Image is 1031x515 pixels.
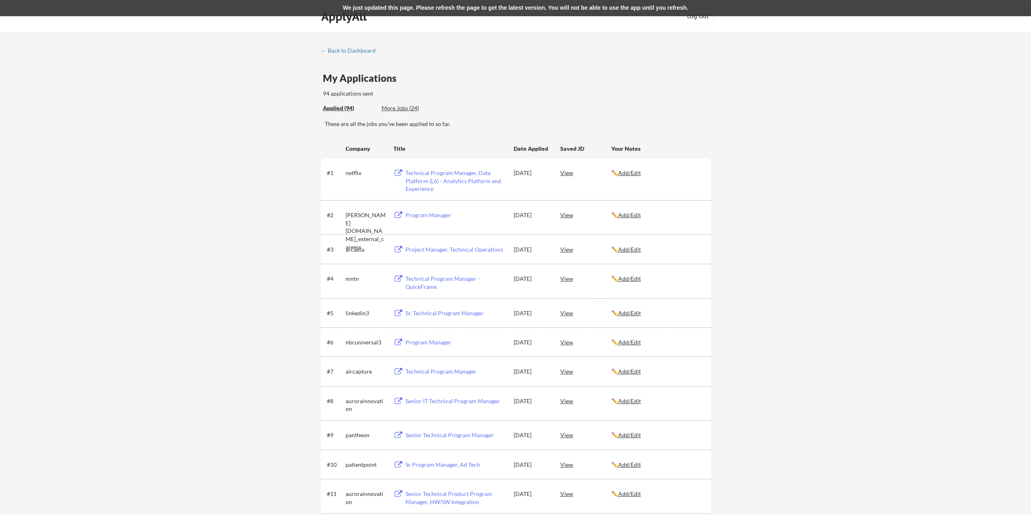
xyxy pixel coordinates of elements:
div: [DATE] [514,246,549,254]
div: ✏️ [611,275,704,283]
u: Add/Edit [618,490,641,497]
div: #9 [327,431,343,439]
div: arcadia [346,246,386,254]
div: [PERSON_NAME][DOMAIN_NAME]_external_careers [346,211,386,251]
div: [DATE] [514,211,549,219]
div: View [560,242,611,256]
div: These are all the jobs you've been applied to so far. [323,104,376,113]
div: These are job applications we think you'd be a good fit for, but couldn't apply you to automatica... [382,104,441,113]
div: netflix [346,169,386,177]
div: ✏️ [611,397,704,405]
div: ✏️ [611,169,704,177]
div: #1 [327,169,343,177]
div: patientpoint [346,461,386,469]
div: ✏️ [611,431,704,439]
div: View [560,306,611,320]
div: Saved JD [560,141,611,156]
div: ✏️ [611,368,704,376]
div: Sr. Technical Program Manager [406,309,506,317]
div: mntn [346,275,386,283]
div: ApplyAll [321,10,369,24]
div: [DATE] [514,368,549,376]
div: Date Applied [514,145,549,153]
div: View [560,393,611,408]
u: Add/Edit [618,310,641,316]
u: Add/Edit [618,169,641,176]
div: View [560,335,611,349]
div: Title [393,145,506,153]
div: #2 [327,211,343,219]
div: Technical Program Manager, Data Platform (L6) - Analytics Platform and Experience [406,169,506,193]
u: Add/Edit [618,368,641,375]
div: pantheon [346,431,386,439]
div: aurorainnovation [346,490,386,506]
div: Your Notes [611,145,704,153]
a: ← Back to Dashboard [321,47,382,56]
u: Add/Edit [618,275,641,282]
div: Senior IT Technical Program Manager [406,397,506,405]
div: ✏️ [611,338,704,346]
div: Project Manager, Technical Operations [406,246,506,254]
div: Program Manager [406,338,506,346]
div: View [560,271,611,286]
div: [DATE] [514,461,549,469]
div: #11 [327,490,343,498]
div: ✏️ [611,246,704,254]
div: Company [346,145,386,153]
div: [DATE] [514,275,549,283]
div: View [560,457,611,472]
div: Technical Program Manager [406,368,506,376]
div: #10 [327,461,343,469]
u: Add/Edit [618,339,641,346]
div: aurorainnovation [346,397,386,413]
div: 94 applications sent [323,90,480,98]
div: More Jobs (24) [382,104,441,112]
div: #5 [327,309,343,317]
div: ✏️ [611,490,704,498]
div: These are all the jobs you've been applied to so far. [325,120,711,128]
div: Senior Technical Program Manager [406,431,506,439]
div: ✏️ [611,309,704,317]
div: [DATE] [514,169,549,177]
div: #3 [327,246,343,254]
button: Log Out [682,8,714,24]
div: Technical Program Manager - QuickFrame [406,275,506,291]
u: Add/Edit [618,212,641,218]
div: ← Back to Dashboard [321,48,382,53]
div: ✏️ [611,461,704,469]
div: View [560,364,611,378]
div: #7 [327,368,343,376]
div: ✏️ [611,211,704,219]
div: [DATE] [514,338,549,346]
div: [DATE] [514,490,549,498]
div: Program Manager [406,211,506,219]
div: [DATE] [514,397,549,405]
u: Add/Edit [618,397,641,404]
div: View [560,207,611,222]
div: Applied (94) [323,104,376,112]
div: Senior Technical Product Program Manager, HW/SW Integration [406,490,506,506]
div: My Applications [323,73,403,83]
u: Add/Edit [618,246,641,253]
div: View [560,427,611,442]
div: [DATE] [514,309,549,317]
div: #4 [327,275,343,283]
div: linkedin3 [346,309,386,317]
div: Sr Program Manager, Ad Tech [406,461,506,469]
div: View [560,486,611,501]
div: aircapture [346,368,386,376]
div: #6 [327,338,343,346]
div: nbcuniversal3 [346,338,386,346]
u: Add/Edit [618,461,641,468]
div: [DATE] [514,431,549,439]
div: #8 [327,397,343,405]
u: Add/Edit [618,432,641,438]
div: View [560,165,611,180]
